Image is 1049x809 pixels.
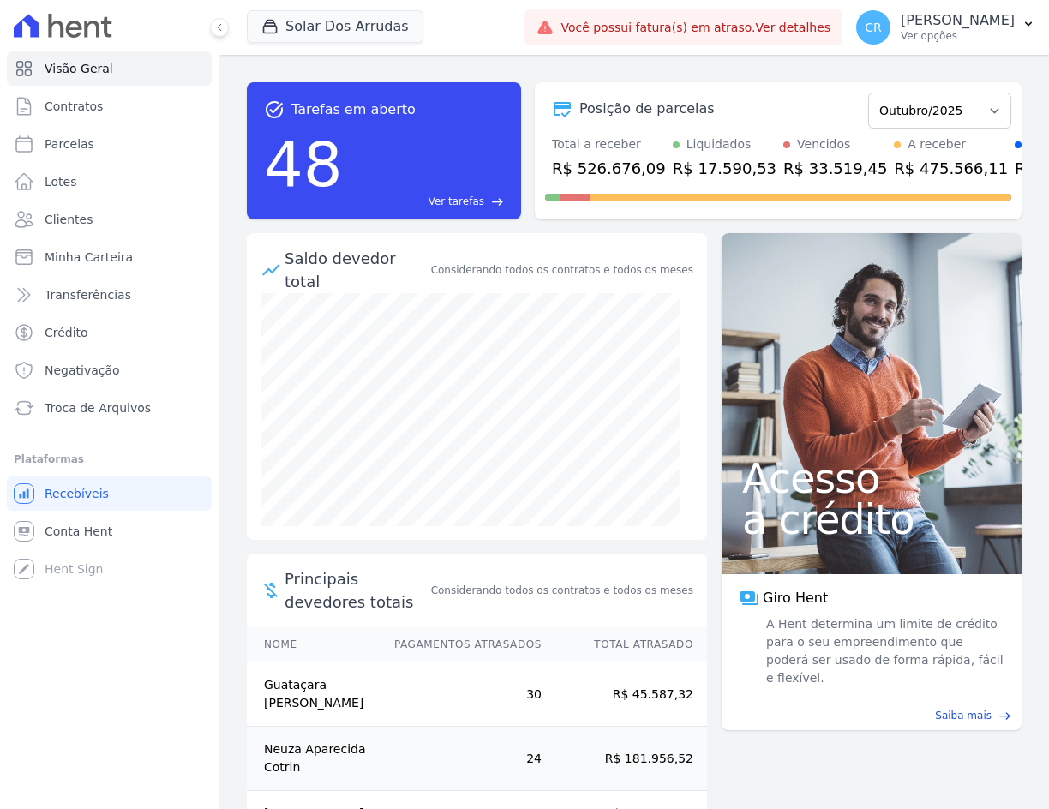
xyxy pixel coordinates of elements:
span: CR [865,21,882,33]
p: Ver opções [901,29,1015,43]
div: Total a receber [552,135,666,153]
td: 24 [378,727,542,791]
a: Contratos [7,89,212,123]
span: Minha Carteira [45,249,133,266]
a: Transferências [7,278,212,312]
th: Total Atrasado [542,627,707,662]
a: Saiba mais east [732,708,1011,723]
div: Plataformas [14,449,205,470]
span: Contratos [45,98,103,115]
div: R$ 475.566,11 [894,157,1008,180]
span: Saiba mais [935,708,992,723]
td: R$ 181.956,52 [542,727,707,791]
td: 30 [378,662,542,727]
span: Recebíveis [45,485,109,502]
a: Conta Hent [7,514,212,548]
div: A receber [908,135,966,153]
span: east [998,710,1011,722]
div: Vencidos [797,135,850,153]
a: Clientes [7,202,212,237]
div: R$ 526.676,09 [552,157,666,180]
th: Pagamentos Atrasados [378,627,542,662]
span: Tarefas em aberto [291,99,416,120]
div: Considerando todos os contratos e todos os meses [431,262,693,278]
span: Acesso [742,458,1001,499]
div: Liquidados [686,135,752,153]
div: R$ 33.519,45 [783,157,887,180]
td: Neuza Aparecida Cotrin [247,727,378,791]
button: Solar Dos Arrudas [247,10,423,43]
span: A Hent determina um limite de crédito para o seu empreendimento que poderá ser usado de forma ráp... [763,615,1004,687]
span: Parcelas [45,135,94,153]
div: Posição de parcelas [579,99,715,119]
a: Ver tarefas east [350,194,504,209]
a: Parcelas [7,127,212,161]
span: Transferências [45,286,131,303]
button: CR [PERSON_NAME] Ver opções [842,3,1049,51]
a: Troca de Arquivos [7,391,212,425]
th: Nome [247,627,378,662]
span: Crédito [45,324,88,341]
span: Troca de Arquivos [45,399,151,416]
a: Visão Geral [7,51,212,86]
a: Minha Carteira [7,240,212,274]
td: Guataçara [PERSON_NAME] [247,662,378,727]
a: Crédito [7,315,212,350]
span: a crédito [742,499,1001,540]
a: Lotes [7,165,212,199]
span: Visão Geral [45,60,113,77]
div: R$ 17.590,53 [673,157,776,180]
span: Giro Hent [763,588,828,608]
span: Lotes [45,173,77,190]
span: Você possui fatura(s) em atraso. [560,19,830,37]
span: Considerando todos os contratos e todos os meses [431,583,693,598]
span: Ver tarefas [429,194,484,209]
a: Negativação [7,353,212,387]
div: 48 [264,120,343,209]
span: task_alt [264,99,285,120]
a: Recebíveis [7,476,212,511]
span: east [491,195,504,208]
td: R$ 45.587,32 [542,662,707,727]
span: Clientes [45,211,93,228]
div: Saldo devedor total [285,247,428,293]
a: Ver detalhes [756,21,831,34]
span: Negativação [45,362,120,379]
span: Conta Hent [45,523,112,540]
span: Principais devedores totais [285,567,428,614]
p: [PERSON_NAME] [901,12,1015,29]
